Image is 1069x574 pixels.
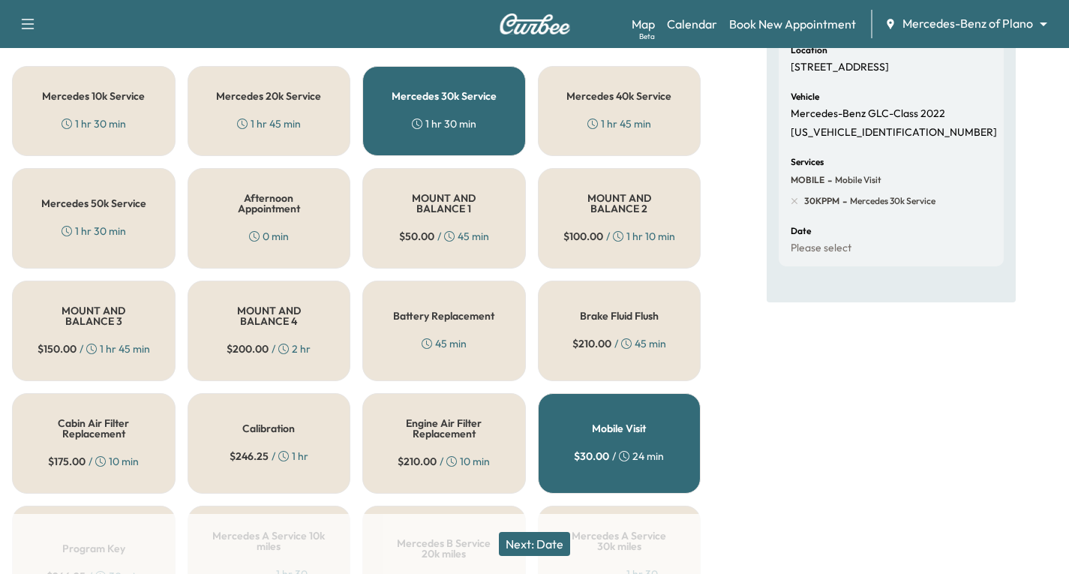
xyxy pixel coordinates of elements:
[791,126,997,140] p: [US_VEHICLE_IDENTIFICATION_NUMBER]
[387,418,501,439] h5: Engine Air Filter Replacement
[563,193,677,214] h5: MOUNT AND BALANCE 2
[62,116,126,131] div: 1 hr 30 min
[592,423,646,434] h5: Mobile Visit
[216,91,321,101] h5: Mercedes 20k Service
[572,336,611,351] span: $ 210.00
[572,336,666,351] div: / 45 min
[574,449,664,464] div: / 24 min
[791,242,851,255] p: Please select
[392,91,497,101] h5: Mercedes 30k Service
[399,229,434,244] span: $ 50.00
[38,341,150,356] div: / 1 hr 45 min
[62,224,126,239] div: 1 hr 30 min
[399,229,489,244] div: / 45 min
[230,449,308,464] div: / 1 hr
[412,116,476,131] div: 1 hr 30 min
[422,336,467,351] div: 45 min
[398,454,437,469] span: $ 210.00
[832,174,881,186] span: Mobile Visit
[563,229,603,244] span: $ 100.00
[804,195,839,207] span: 30KPPM
[566,91,671,101] h5: Mercedes 40k Service
[574,449,609,464] span: $ 30.00
[580,311,659,321] h5: Brake Fluid Flush
[667,15,717,33] a: Calendar
[639,31,655,42] div: Beta
[499,14,571,35] img: Curbee Logo
[227,341,311,356] div: / 2 hr
[212,305,326,326] h5: MOUNT AND BALANCE 4
[791,107,945,121] p: Mercedes-Benz GLC-Class 2022
[824,173,832,188] span: -
[791,92,819,101] h6: Vehicle
[227,341,269,356] span: $ 200.00
[791,158,824,167] h6: Services
[42,91,145,101] h5: Mercedes 10k Service
[249,229,289,244] div: 0 min
[230,449,269,464] span: $ 246.25
[37,418,151,439] h5: Cabin Air Filter Replacement
[37,305,151,326] h5: MOUNT AND BALANCE 3
[587,116,651,131] div: 1 hr 45 min
[41,198,146,209] h5: Mercedes 50k Service
[847,195,935,207] span: Mercedes 30k Service
[791,61,889,74] p: [STREET_ADDRESS]
[242,423,295,434] h5: Calibration
[791,174,824,186] span: MOBILE
[729,15,856,33] a: Book New Appointment
[48,454,139,469] div: / 10 min
[398,454,490,469] div: / 10 min
[38,341,77,356] span: $ 150.00
[499,532,570,556] button: Next: Date
[212,193,326,214] h5: Afternoon Appointment
[48,454,86,469] span: $ 175.00
[237,116,301,131] div: 1 hr 45 min
[791,227,811,236] h6: Date
[393,311,494,321] h5: Battery Replacement
[632,15,655,33] a: MapBeta
[839,194,847,209] span: -
[563,229,675,244] div: / 1 hr 10 min
[791,46,827,55] h6: Location
[387,193,501,214] h5: MOUNT AND BALANCE 1
[902,15,1033,32] span: Mercedes-Benz of Plano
